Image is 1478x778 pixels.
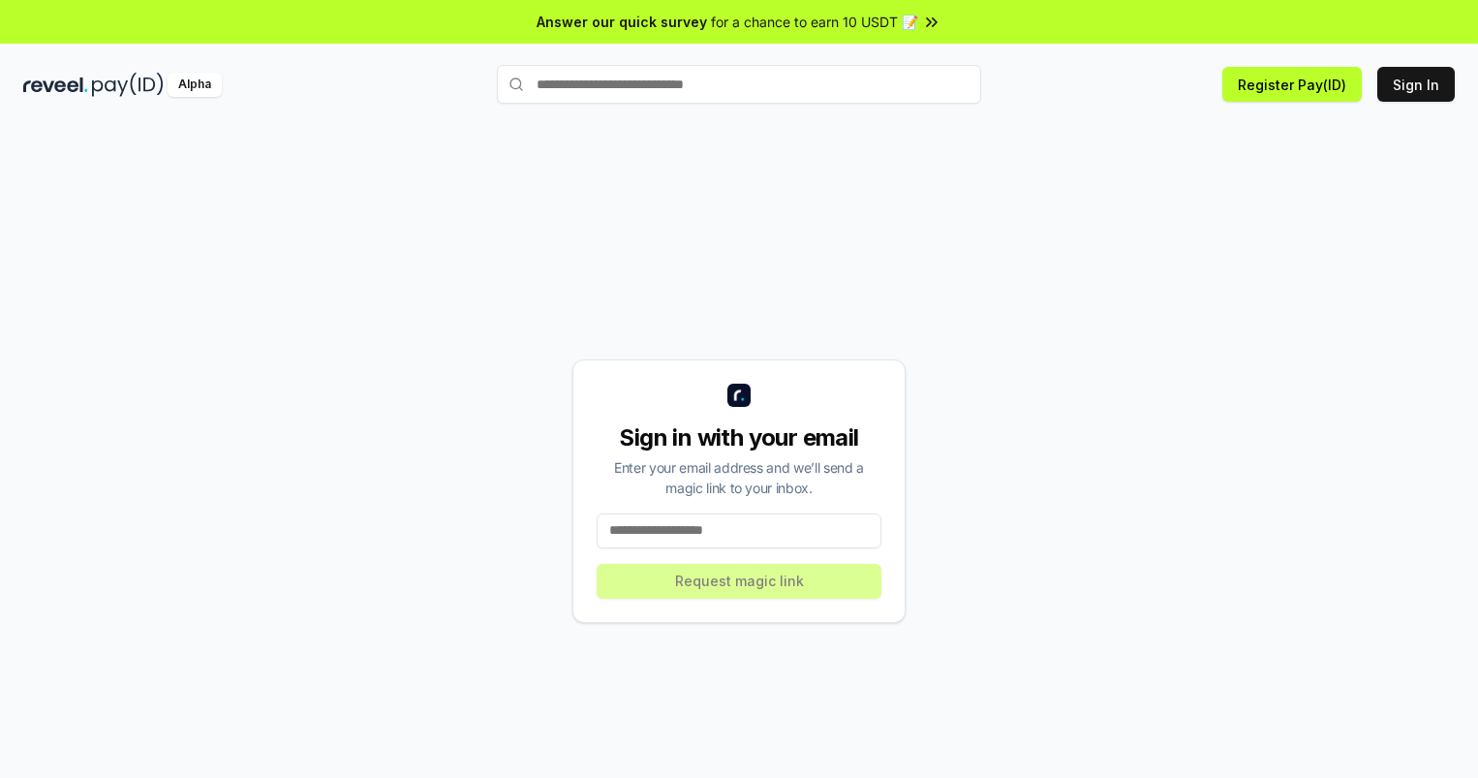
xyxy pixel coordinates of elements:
img: logo_small [727,384,751,407]
img: reveel_dark [23,73,88,97]
img: pay_id [92,73,164,97]
span: Answer our quick survey [537,12,707,32]
button: Register Pay(ID) [1222,67,1362,102]
div: Enter your email address and we’ll send a magic link to your inbox. [597,457,881,498]
span: for a chance to earn 10 USDT 📝 [711,12,918,32]
div: Sign in with your email [597,422,881,453]
div: Alpha [168,73,222,97]
button: Sign In [1377,67,1455,102]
